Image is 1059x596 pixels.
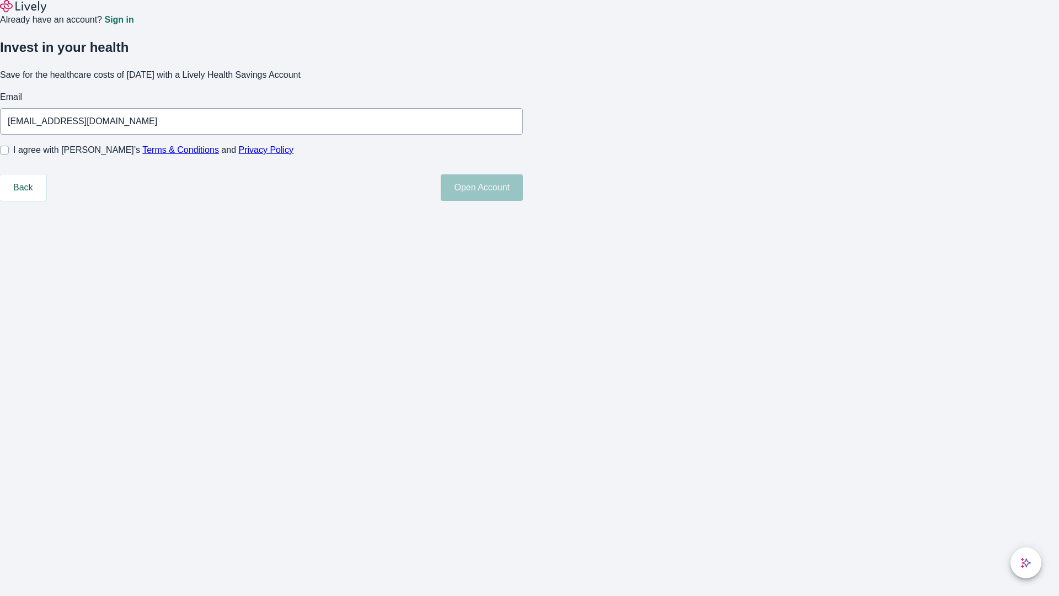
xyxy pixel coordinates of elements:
a: Terms & Conditions [142,145,219,155]
svg: Lively AI Assistant [1020,557,1031,568]
a: Privacy Policy [239,145,294,155]
button: chat [1010,547,1041,578]
a: Sign in [104,15,133,24]
span: I agree with [PERSON_NAME]’s and [13,143,293,157]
